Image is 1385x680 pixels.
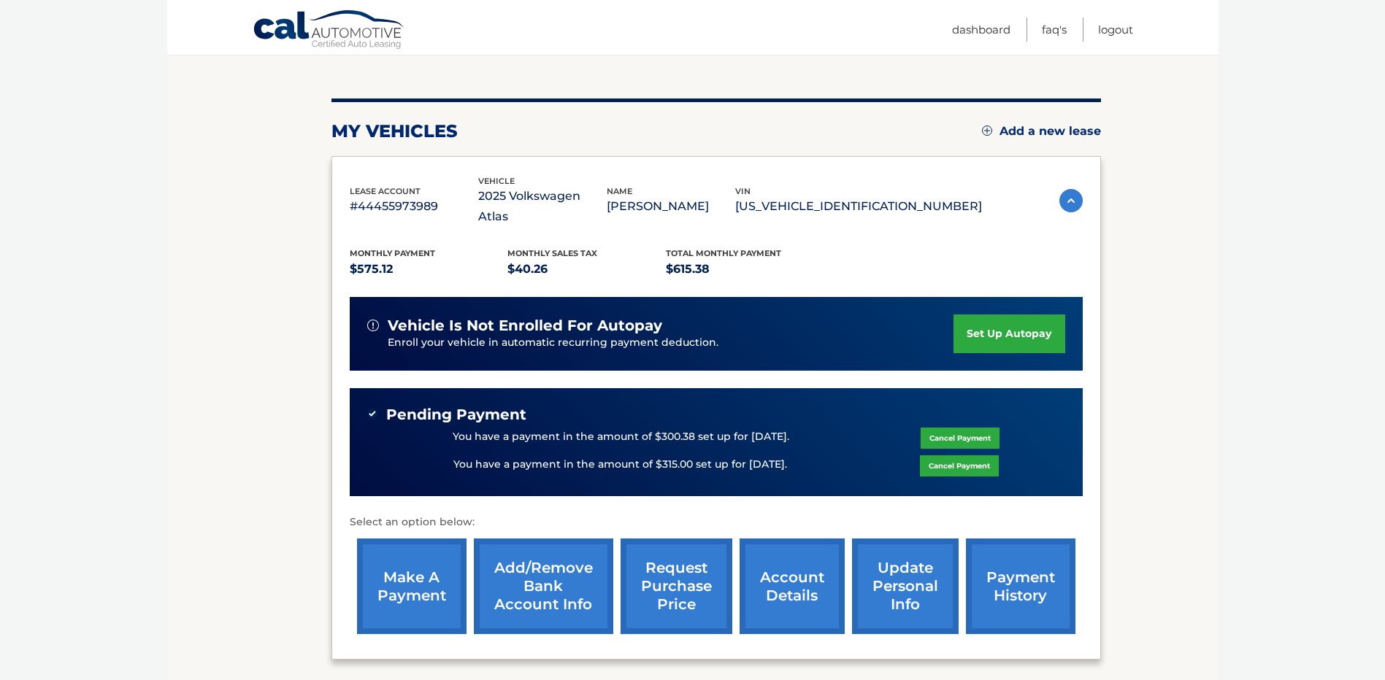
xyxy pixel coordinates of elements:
a: set up autopay [954,314,1064,353]
a: make a payment [357,538,467,634]
a: Dashboard [952,18,1010,42]
a: Logout [1098,18,1133,42]
a: Add a new lease [982,124,1101,139]
a: update personal info [852,538,959,634]
span: vehicle [478,176,515,186]
a: FAQ's [1042,18,1067,42]
p: $575.12 [350,259,508,279]
span: vehicle is not enrolled for autopay [388,317,662,335]
img: alert-white.svg [367,320,379,331]
a: payment history [966,538,1075,634]
p: You have a payment in the amount of $315.00 set up for [DATE]. [453,457,787,473]
span: Monthly sales Tax [507,248,597,258]
span: lease account [350,186,421,196]
img: check-green.svg [367,409,377,419]
p: $615.38 [666,259,824,279]
span: name [607,186,632,196]
p: 2025 Volkswagen Atlas [478,186,607,227]
img: add.svg [982,125,992,136]
p: Enroll your vehicle in automatic recurring payment deduction. [388,335,954,351]
a: account details [740,538,845,634]
p: [US_VEHICLE_IDENTIFICATION_NUMBER] [735,196,982,217]
a: request purchase price [621,538,732,634]
p: $40.26 [507,259,666,279]
a: Cancel Payment [921,428,1000,449]
p: Select an option below: [350,514,1083,531]
a: Cal Automotive [253,9,406,52]
a: Add/Remove bank account info [474,538,613,634]
img: accordion-active.svg [1059,189,1083,212]
a: Cancel Payment [920,455,999,476]
p: You have a payment in the amount of $300.38 set up for [DATE]. [453,429,789,445]
span: Total Monthly Payment [666,248,781,258]
span: Monthly Payment [350,248,435,258]
p: #44455973989 [350,196,478,217]
h2: my vehicles [331,120,458,142]
span: Pending Payment [386,406,526,424]
span: vin [735,186,751,196]
p: [PERSON_NAME] [607,196,735,217]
